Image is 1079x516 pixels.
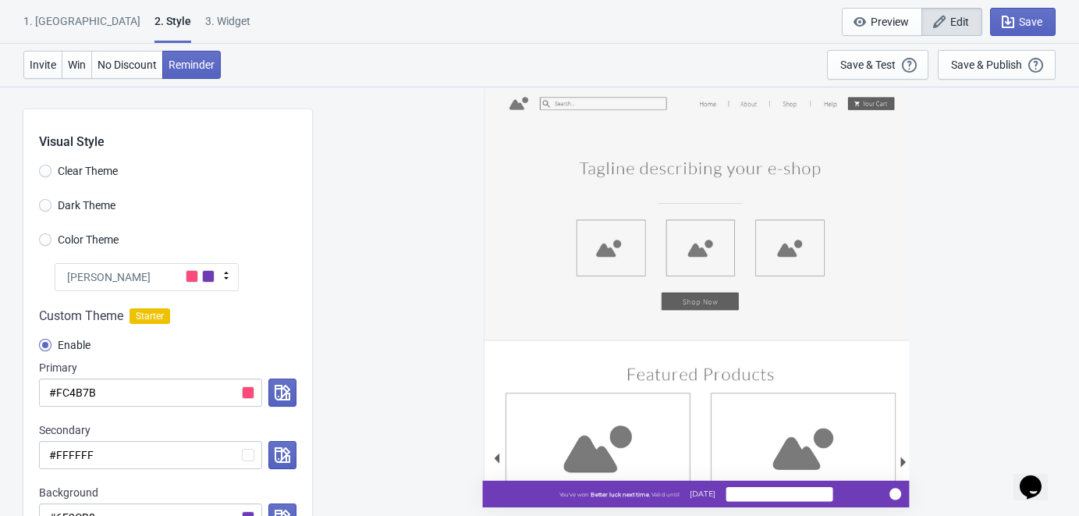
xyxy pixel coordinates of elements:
div: Save & Publish [951,59,1022,71]
button: Win [62,51,92,79]
span: Better luck next time [591,491,649,498]
button: Save & Test [827,50,928,80]
span: Color Theme [58,232,119,247]
button: Save [990,8,1056,36]
div: Visual Style [39,109,312,151]
span: [PERSON_NAME] [67,269,151,285]
div: Primary [39,360,296,375]
span: Reminder [169,59,215,71]
div: Secondary [39,422,296,438]
div: [DATE] [679,489,726,500]
div: 1. [GEOGRAPHIC_DATA] [23,13,140,41]
span: No Discount [98,59,157,71]
span: Starter [130,308,170,324]
span: You've won [559,491,588,498]
button: Preview [842,8,922,36]
span: Custom Theme [39,307,123,326]
button: No Discount [91,51,163,79]
div: 2 . Style [154,13,191,43]
span: Win [68,59,86,71]
div: 3. Widget [205,13,250,41]
span: Preview [871,16,909,28]
span: Save [1019,16,1042,28]
div: Background [39,485,296,500]
button: Reminder [162,51,221,79]
iframe: chat widget [1013,454,1063,500]
button: Save & Publish [938,50,1056,80]
button: Edit [921,8,982,36]
div: Save & Test [840,59,896,71]
span: Clear Theme [58,163,118,179]
button: Invite [23,51,62,79]
span: Enable [58,337,91,353]
span: Edit [950,16,969,28]
button: See Coupon [726,487,832,501]
span: Dark Theme [58,198,115,213]
span: , Valid until [648,491,679,498]
span: Invite [30,59,56,71]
